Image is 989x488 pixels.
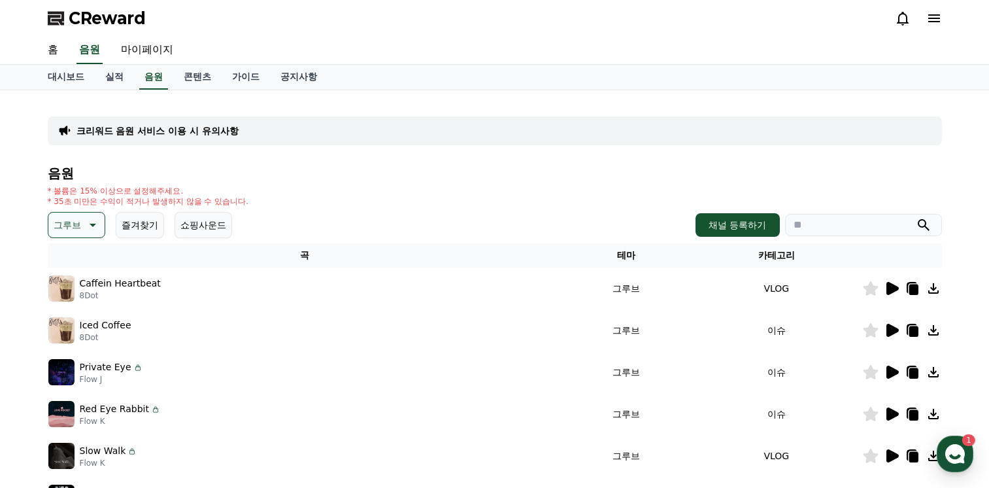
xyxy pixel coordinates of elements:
[173,65,222,90] a: 콘텐츠
[691,393,862,435] td: 이슈
[691,268,862,309] td: VLOG
[48,243,562,268] th: 곡
[48,359,75,385] img: music
[54,216,81,234] p: 그루브
[691,351,862,393] td: 이슈
[48,443,75,469] img: music
[80,444,126,458] p: Slow Walk
[691,309,862,351] td: 이슈
[48,212,105,238] button: 그루브
[691,243,862,268] th: 카테고리
[48,8,146,29] a: CReward
[95,65,134,90] a: 실적
[48,275,75,302] img: music
[80,319,131,332] p: Iced Coffee
[562,243,691,268] th: 테마
[175,212,232,238] button: 쇼핑사운드
[48,186,249,196] p: * 볼륨은 15% 이상으로 설정해주세요.
[562,309,691,351] td: 그루브
[222,65,270,90] a: 가이드
[80,374,143,385] p: Flow J
[37,37,69,64] a: 홈
[76,124,239,137] a: 크리워드 음원 서비스 이용 시 유의사항
[80,332,131,343] p: 8Dot
[76,37,103,64] a: 음원
[80,290,161,301] p: 8Dot
[116,212,164,238] button: 즐겨찾기
[696,213,779,237] button: 채널 등록하기
[48,401,75,427] img: music
[691,435,862,477] td: VLOG
[69,8,146,29] span: CReward
[48,317,75,343] img: music
[562,268,691,309] td: 그루브
[562,393,691,435] td: 그루브
[80,402,149,416] p: Red Eye Rabbit
[80,416,161,427] p: Flow K
[80,458,138,468] p: Flow K
[80,360,131,374] p: Private Eye
[80,277,161,290] p: Caffein Heartbeat
[48,196,249,207] p: * 35초 미만은 수익이 적거나 발생하지 않을 수 있습니다.
[562,351,691,393] td: 그루브
[37,65,95,90] a: 대시보드
[562,435,691,477] td: 그루브
[48,166,942,181] h4: 음원
[270,65,327,90] a: 공지사항
[110,37,184,64] a: 마이페이지
[139,65,168,90] a: 음원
